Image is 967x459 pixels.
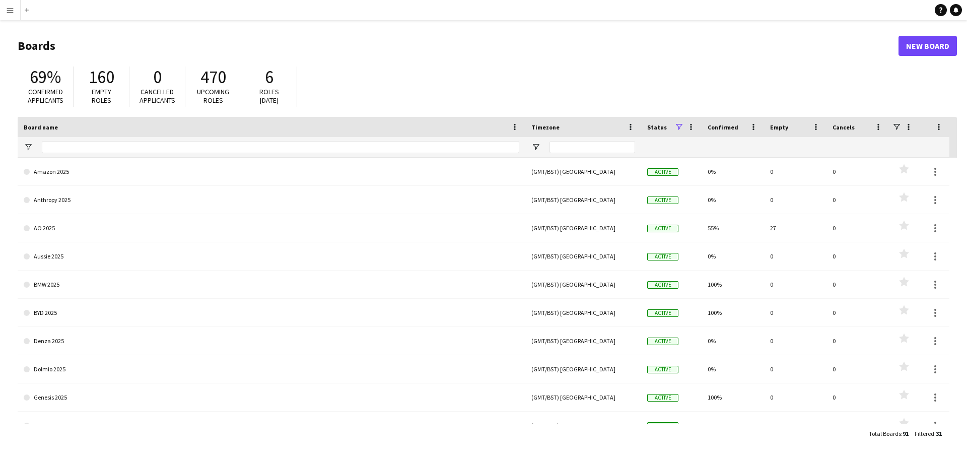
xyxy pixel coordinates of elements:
span: Filtered [915,430,934,437]
span: 0 [153,66,162,88]
div: : [915,424,942,443]
button: Open Filter Menu [531,143,540,152]
div: 0% [702,186,764,214]
a: BMW 2025 [24,271,519,299]
a: HeyMo 2025 [24,412,519,440]
div: (GMT/BST) [GEOGRAPHIC_DATA] [525,412,641,439]
div: (GMT/BST) [GEOGRAPHIC_DATA] [525,355,641,383]
span: Timezone [531,123,560,131]
div: (GMT/BST) [GEOGRAPHIC_DATA] [525,383,641,411]
span: Active [647,338,678,345]
a: Anthropy 2025 [24,186,519,214]
div: 0% [702,412,764,439]
span: Active [647,168,678,176]
div: 100% [702,299,764,326]
div: (GMT/BST) [GEOGRAPHIC_DATA] [525,214,641,242]
div: 0% [702,355,764,383]
div: 0 [764,158,826,185]
span: Status [647,123,667,131]
div: 0 [826,327,889,355]
input: Timezone Filter Input [549,141,635,153]
input: Board name Filter Input [42,141,519,153]
span: Total Boards [869,430,901,437]
div: (GMT/BST) [GEOGRAPHIC_DATA] [525,271,641,298]
a: Aussie 2025 [24,242,519,271]
div: 0 [764,412,826,439]
div: 0% [702,158,764,185]
div: 27 [764,214,826,242]
div: (GMT/BST) [GEOGRAPHIC_DATA] [525,158,641,185]
span: Active [647,253,678,260]
span: Empty roles [92,87,111,105]
div: (GMT/BST) [GEOGRAPHIC_DATA] [525,327,641,355]
a: Amazon 2025 [24,158,519,186]
div: 0 [826,355,889,383]
span: Active [647,281,678,289]
span: 31 [936,430,942,437]
span: 470 [200,66,226,88]
a: Dolmio 2025 [24,355,519,383]
span: Confirmed [708,123,738,131]
div: 0 [764,299,826,326]
span: Active [647,225,678,232]
span: 91 [903,430,909,437]
div: 0 [826,158,889,185]
span: Cancelled applicants [140,87,175,105]
div: 0 [764,327,826,355]
span: Active [647,309,678,317]
span: Upcoming roles [197,87,229,105]
div: 100% [702,271,764,298]
button: Open Filter Menu [24,143,33,152]
div: 0% [702,327,764,355]
div: 0 [826,186,889,214]
h1: Boards [18,38,899,53]
div: 0 [826,383,889,411]
div: 0 [764,383,826,411]
div: (GMT/BST) [GEOGRAPHIC_DATA] [525,299,641,326]
span: Board name [24,123,58,131]
div: 0 [764,271,826,298]
div: : [869,424,909,443]
span: Active [647,422,678,430]
div: (GMT/BST) [GEOGRAPHIC_DATA] [525,242,641,270]
span: 6 [265,66,273,88]
span: Active [647,196,678,204]
div: 0 [826,242,889,270]
div: (GMT/BST) [GEOGRAPHIC_DATA] [525,186,641,214]
div: 0 [826,299,889,326]
div: 0% [702,242,764,270]
a: Denza 2025 [24,327,519,355]
a: BYD 2025 [24,299,519,327]
div: 0 [826,271,889,298]
span: 160 [89,66,114,88]
a: Genesis 2025 [24,383,519,412]
div: 0 [764,355,826,383]
div: 0 [764,242,826,270]
a: New Board [899,36,957,56]
a: AO 2025 [24,214,519,242]
div: 55% [702,214,764,242]
span: Active [647,394,678,402]
div: 0 [826,412,889,439]
span: Confirmed applicants [28,87,63,105]
span: Cancels [833,123,855,131]
span: Roles [DATE] [259,87,279,105]
span: Active [647,366,678,373]
div: 0 [826,214,889,242]
span: 69% [30,66,61,88]
div: 0 [764,186,826,214]
span: Empty [770,123,788,131]
div: 100% [702,383,764,411]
